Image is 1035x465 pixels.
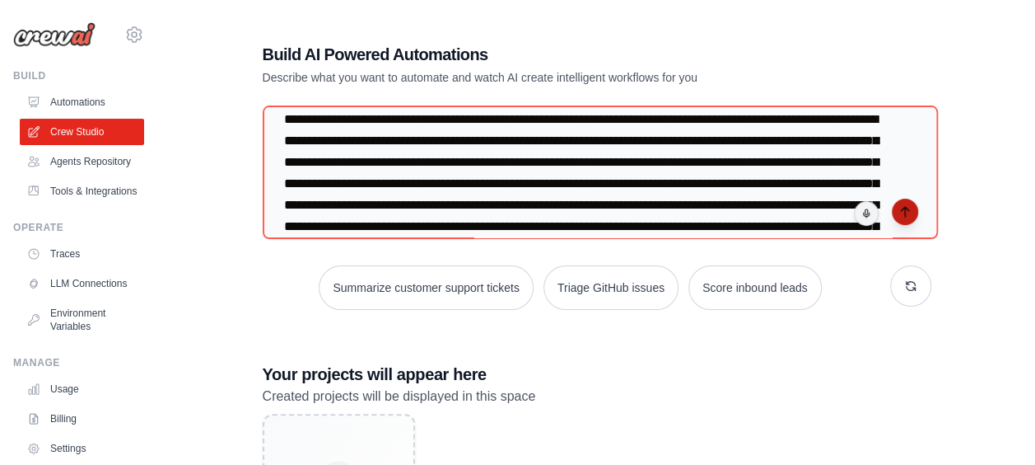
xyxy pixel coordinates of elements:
img: Logo [13,22,96,47]
div: Manage [13,356,144,369]
a: Tools & Integrations [20,178,144,204]
a: Environment Variables [20,300,144,340]
h3: Your projects will appear here [263,363,931,386]
button: Triage GitHub issues [543,265,678,310]
a: Crew Studio [20,119,144,145]
a: LLM Connections [20,270,144,297]
a: Billing [20,406,144,432]
a: Usage [20,376,144,402]
button: Click to speak your automation idea [854,201,879,226]
p: Created projects will be displayed in this space [263,386,931,407]
div: Build [13,69,144,82]
div: Operate [13,221,144,234]
a: Agents Repository [20,148,144,175]
a: Traces [20,241,144,267]
button: Get new suggestions [890,265,931,307]
p: Describe what you want to automate and watch AI create intelligent workflows for you [263,69,816,86]
a: Automations [20,89,144,115]
button: Score inbound leads [688,265,822,310]
h1: Build AI Powered Automations [263,43,816,66]
a: Settings [20,435,144,462]
button: Summarize customer support tickets [319,265,533,310]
